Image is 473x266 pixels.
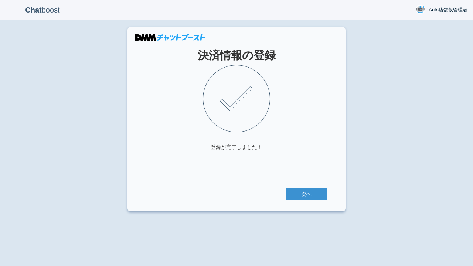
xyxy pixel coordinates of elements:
[416,5,425,14] img: User Image
[6,1,79,19] p: boost
[286,188,327,200] a: 次へ
[429,6,467,14] span: Auto店舗仮管理者
[211,143,262,151] div: 登録が完了しました！
[135,34,205,41] img: DMMチャットブースト
[146,49,327,61] h1: 決済情報の登録
[203,65,270,132] img: check.png
[25,6,41,14] b: Chat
